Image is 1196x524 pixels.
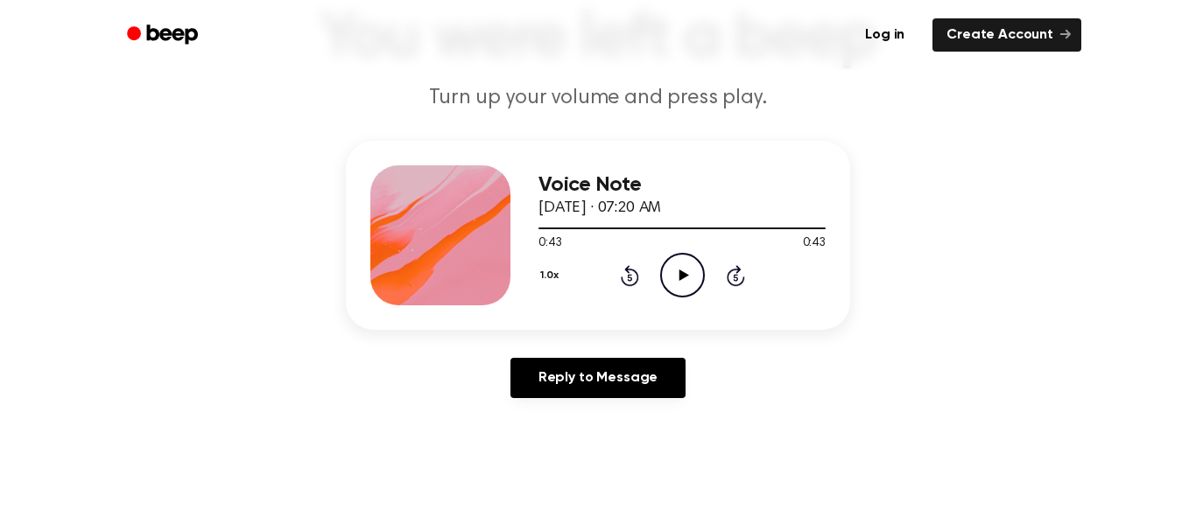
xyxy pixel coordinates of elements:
button: 1.0x [538,261,565,290]
a: Beep [115,18,214,52]
a: Log in [848,15,922,55]
span: [DATE] · 07:20 AM [538,200,661,216]
span: 0:43 [538,234,561,253]
a: Create Account [932,18,1081,52]
h3: Voice Note [538,173,826,197]
a: Reply to Message [510,358,686,398]
span: 0:43 [803,234,826,253]
p: Turn up your volume and press play. [262,84,934,113]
